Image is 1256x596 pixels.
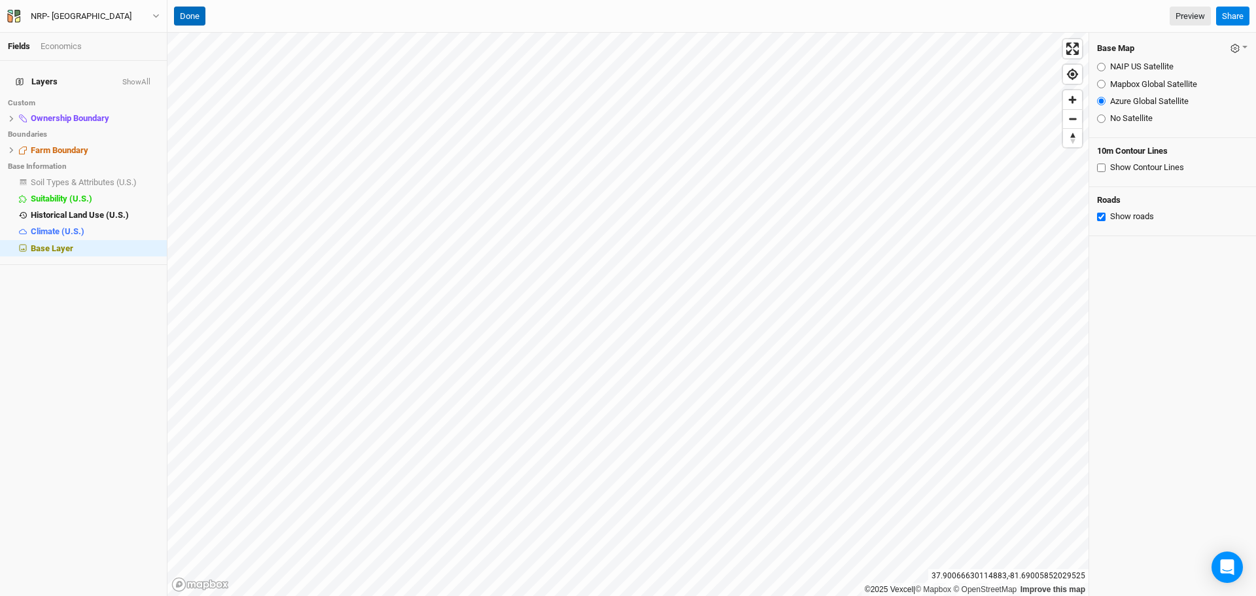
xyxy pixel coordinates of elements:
div: NRP- [GEOGRAPHIC_DATA] [31,10,131,23]
div: Historical Land Use (U.S.) [31,210,159,220]
span: Zoom out [1063,110,1082,128]
div: Economics [41,41,82,52]
h4: Roads [1097,195,1248,205]
button: ShowAll [122,78,151,87]
a: Mapbox [915,585,951,594]
a: Mapbox logo [171,577,229,592]
button: Enter fullscreen [1063,39,1082,58]
div: Ownership Boundary [31,113,159,124]
span: Historical Land Use (U.S.) [31,210,129,220]
div: 37.90066630114883 , -81.69005852029525 [928,569,1089,583]
div: Climate (U.S.) [31,226,159,237]
a: OpenStreetMap [953,585,1017,594]
button: Done [174,7,205,26]
a: Preview [1170,7,1211,26]
span: Ownership Boundary [31,113,109,123]
button: Reset bearing to north [1063,128,1082,147]
span: Soil Types & Attributes (U.S.) [31,177,137,187]
label: Show roads [1110,211,1154,222]
label: Show Contour Lines [1110,162,1184,173]
span: Suitability (U.S.) [31,194,92,203]
div: Suitability (U.S.) [31,194,159,204]
canvas: Map [167,33,1089,596]
span: Layers [16,77,58,87]
a: ©2025 Vexcel [865,585,913,594]
button: Zoom in [1063,90,1082,109]
h4: 10m Contour Lines [1097,146,1248,156]
button: NRP- [GEOGRAPHIC_DATA] [7,9,160,24]
h4: Base Map [1097,43,1134,54]
span: Climate (U.S.) [31,226,84,236]
div: Farm Boundary [31,145,159,156]
button: Find my location [1063,65,1082,84]
div: NRP- Phase 2 Colony Bay [31,10,131,23]
div: Soil Types & Attributes (U.S.) [31,177,159,188]
label: NAIP US Satellite [1110,61,1174,73]
button: Zoom out [1063,109,1082,128]
a: Fields [8,41,30,51]
a: Improve this map [1020,585,1085,594]
span: Base Layer [31,243,73,253]
label: No Satellite [1110,113,1153,124]
div: | [865,583,1085,596]
span: Reset bearing to north [1063,129,1082,147]
button: Share [1216,7,1249,26]
div: Open Intercom Messenger [1212,552,1243,583]
div: Base Layer [31,243,159,254]
span: Farm Boundary [31,145,88,155]
label: Azure Global Satellite [1110,96,1189,107]
label: Mapbox Global Satellite [1110,79,1197,90]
